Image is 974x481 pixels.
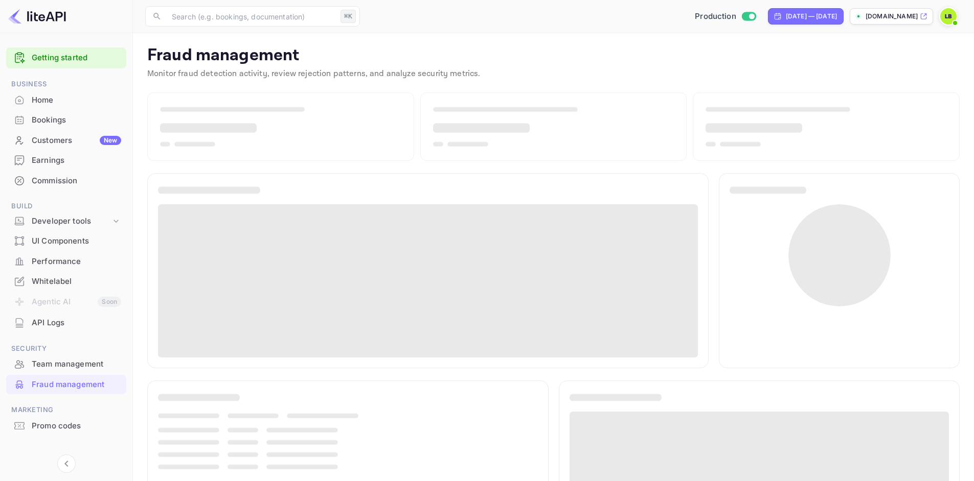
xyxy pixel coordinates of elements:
span: Build [6,201,126,212]
div: Bookings [32,114,121,126]
a: Bookings [6,110,126,129]
div: UI Components [6,231,126,251]
div: Commission [6,171,126,191]
a: Performance [6,252,126,271]
div: [DATE] — [DATE] [786,12,837,21]
span: Business [6,79,126,90]
div: Promo codes [32,420,121,432]
a: API Logs [6,313,126,332]
p: [DOMAIN_NAME] [866,12,918,21]
a: CustomersNew [6,131,126,150]
div: Whitelabel [6,272,126,292]
a: Getting started [32,52,121,64]
span: Production [695,11,736,22]
div: Developer tools [32,215,111,227]
div: Bookings [6,110,126,130]
a: Fraud management [6,375,126,394]
a: Promo codes [6,416,126,435]
div: Home [32,94,121,106]
div: UI Components [32,235,121,247]
div: New [100,136,121,145]
div: Fraud management [32,379,121,391]
p: Fraud management [147,45,960,66]
img: LiteAPI logo [8,8,66,25]
div: Whitelabel [32,276,121,287]
a: Commission [6,171,126,190]
a: Whitelabel [6,272,126,291]
div: Team management [6,354,126,374]
a: UI Components [6,231,126,250]
div: Performance [32,256,121,268]
a: Team management [6,354,126,373]
div: API Logs [32,317,121,329]
div: Click to change the date range period [768,8,844,25]
div: Earnings [6,151,126,171]
a: Home [6,90,126,109]
div: Promo codes [6,416,126,436]
span: Marketing [6,404,126,416]
button: Collapse navigation [57,454,76,473]
div: API Logs [6,313,126,333]
span: Security [6,343,126,354]
div: CustomersNew [6,131,126,151]
p: Monitor fraud detection activity, review rejection patterns, and analyze security metrics. [147,68,960,80]
div: Switch to Sandbox mode [691,11,760,22]
div: Commission [32,175,121,187]
div: Developer tools [6,212,126,230]
input: Search (e.g. bookings, documentation) [166,6,336,27]
div: Earnings [32,155,121,166]
div: Customers [32,135,121,147]
div: Team management [32,358,121,370]
div: Home [6,90,126,110]
div: Performance [6,252,126,272]
a: Earnings [6,151,126,170]
img: Lipi Begum [940,8,957,25]
div: Getting started [6,47,126,68]
div: Fraud management [6,375,126,395]
div: ⌘K [341,10,356,23]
